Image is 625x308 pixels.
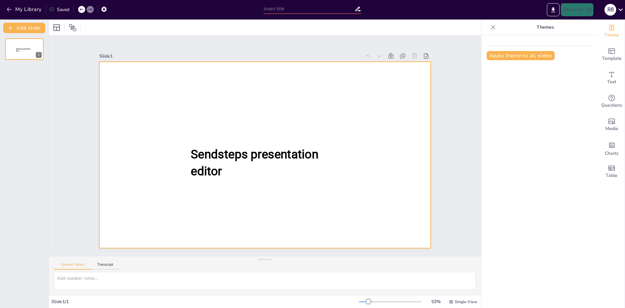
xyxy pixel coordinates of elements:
span: Table [606,172,618,179]
div: 53 % [428,299,444,305]
button: R B [604,3,616,16]
button: Speaker Notes [54,262,91,270]
span: Single View [455,299,477,304]
div: Slide 1 / 1 [51,299,359,305]
span: Charts [605,150,618,157]
button: Apply theme to all slides [487,51,555,60]
div: Add images, graphics, shapes or video [599,113,625,137]
div: R B [604,4,616,16]
div: 1 [36,52,42,58]
button: Add slide [3,23,45,33]
span: Sendsteps presentation editor [191,147,318,178]
span: Media [605,125,618,132]
button: Present [561,3,593,16]
div: Slide 1 [99,53,361,59]
span: Questions [601,102,622,109]
button: Transcript [91,262,120,270]
button: My Library [5,4,44,15]
div: Add text boxes [599,66,625,90]
span: Template [602,55,622,62]
div: Change the overall theme [599,20,625,43]
p: Themes [498,20,592,35]
span: Position [69,24,76,32]
div: Saved [49,7,69,13]
button: Export to PowerPoint [547,3,560,16]
div: Sendsteps presentation editor1 [5,38,44,60]
div: Add a table [599,160,625,183]
div: Get real-time input from your audience [599,90,625,113]
div: Add ready made slides [599,43,625,66]
div: Layout [51,22,62,33]
span: Text [607,78,616,86]
div: Add charts and graphs [599,137,625,160]
input: Insert title [264,4,354,14]
span: Theme [604,32,619,39]
span: Sendsteps presentation editor [16,48,31,52]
